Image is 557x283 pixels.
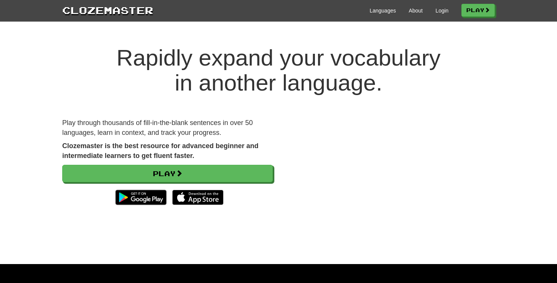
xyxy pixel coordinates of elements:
a: Clozemaster [62,3,153,17]
img: Download_on_the_App_Store_Badge_US-UK_135x40-25178aeef6eb6b83b96f5f2d004eda3bffbb37122de64afbaef7... [172,190,223,205]
img: Get it on Google Play [112,186,170,209]
a: Play [461,4,495,17]
a: About [409,7,423,14]
a: Play [62,165,273,182]
a: Languages [370,7,396,14]
strong: Clozemaster is the best resource for advanced beginner and intermediate learners to get fluent fa... [62,142,258,159]
a: Login [436,7,448,14]
p: Play through thousands of fill-in-the-blank sentences in over 50 languages, learn in context, and... [62,118,273,138]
